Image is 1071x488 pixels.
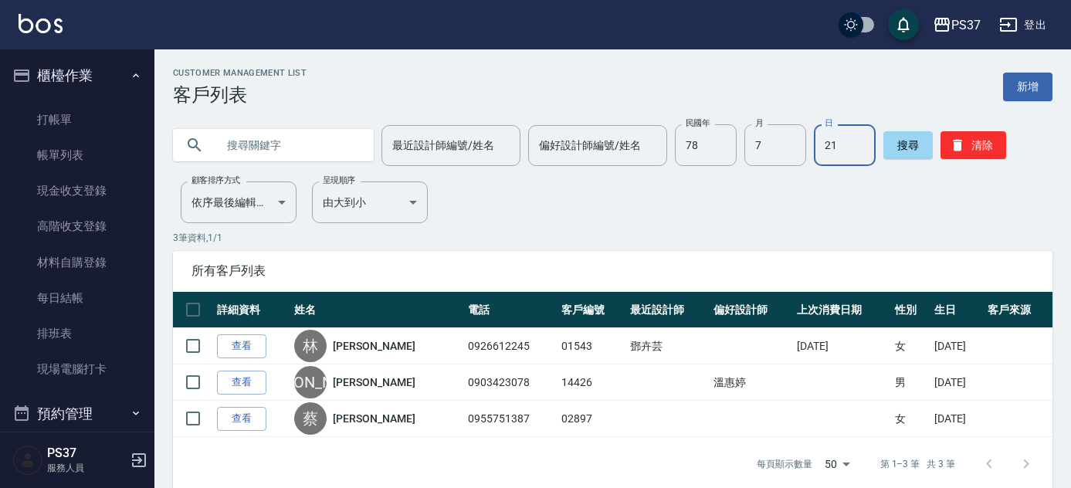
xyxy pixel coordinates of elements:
div: 50 [819,443,856,485]
td: 0903423078 [464,364,558,401]
button: 預約管理 [6,394,148,434]
p: 服務人員 [47,461,126,475]
label: 日 [825,117,832,129]
a: 打帳單 [6,102,148,137]
button: 登出 [993,11,1052,39]
a: 查看 [217,407,266,431]
a: 現場電腦打卡 [6,351,148,387]
p: 3 筆資料, 1 / 1 [173,231,1052,245]
h2: Customer Management List [173,68,307,78]
a: [PERSON_NAME] [333,411,415,426]
a: 查看 [217,371,266,395]
div: 林 [294,330,327,362]
td: [DATE] [793,328,891,364]
a: 每日結帳 [6,280,148,316]
a: 高階收支登錄 [6,208,148,244]
h5: PS37 [47,446,126,461]
td: 0926612245 [464,328,558,364]
button: 清除 [941,131,1006,159]
td: [DATE] [930,401,984,437]
button: 櫃檯作業 [6,56,148,96]
th: 客戶編號 [558,292,626,328]
p: 每頁顯示數量 [757,457,812,471]
label: 月 [755,117,763,129]
button: 搜尋 [883,131,933,159]
td: [DATE] [930,364,984,401]
img: Person [12,445,43,476]
th: 電話 [464,292,558,328]
td: 女 [891,401,930,437]
td: 02897 [558,401,626,437]
th: 上次消費日期 [793,292,891,328]
p: 第 1–3 筆 共 3 筆 [880,457,955,471]
th: 最近設計師 [626,292,710,328]
td: 14426 [558,364,626,401]
a: [PERSON_NAME] [333,338,415,354]
td: 女 [891,328,930,364]
th: 姓名 [290,292,464,328]
td: 溫惠婷 [710,364,793,401]
a: 新增 [1003,73,1052,101]
div: [PERSON_NAME] [294,366,327,398]
th: 詳細資料 [213,292,290,328]
th: 客戶來源 [984,292,1052,328]
a: 材料自購登錄 [6,245,148,280]
td: 01543 [558,328,626,364]
label: 民國年 [686,117,710,129]
a: [PERSON_NAME] [333,374,415,390]
td: 鄧卉芸 [626,328,710,364]
h3: 客戶列表 [173,84,307,106]
button: save [888,9,919,40]
input: 搜尋關鍵字 [216,124,361,166]
th: 偏好設計師 [710,292,793,328]
button: PS37 [927,9,987,41]
div: 蔡 [294,402,327,435]
a: 現金收支登錄 [6,173,148,208]
td: 男 [891,364,930,401]
div: 由大到小 [312,181,428,223]
a: 查看 [217,334,266,358]
div: PS37 [951,15,981,35]
span: 所有客戶列表 [191,263,1034,279]
th: 性別 [891,292,930,328]
td: 0955751387 [464,401,558,437]
a: 帳單列表 [6,137,148,173]
td: [DATE] [930,328,984,364]
div: 依序最後編輯時間 [181,181,297,223]
label: 呈現順序 [323,175,355,186]
label: 顧客排序方式 [191,175,240,186]
a: 排班表 [6,316,148,351]
img: Logo [19,14,63,33]
th: 生日 [930,292,984,328]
